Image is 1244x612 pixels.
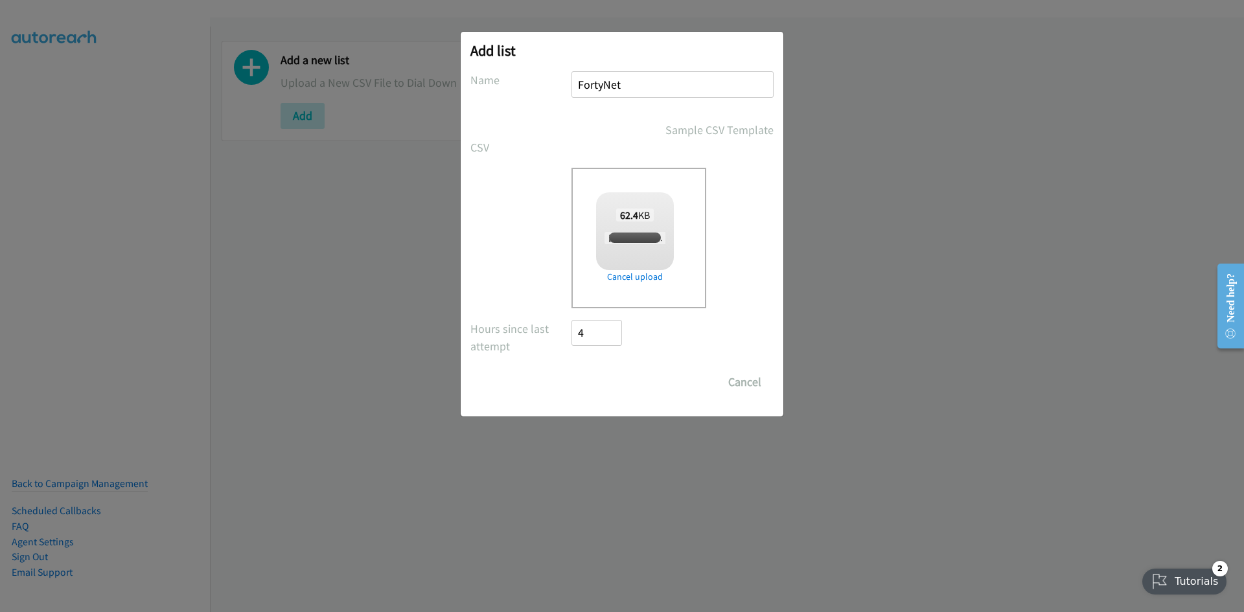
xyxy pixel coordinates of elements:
[470,71,571,89] label: Name
[470,139,571,156] label: CSV
[605,232,824,244] span: [PERSON_NAME] + Fortinet-TMP 301206 Webinar 18.09 NZ.csv
[470,41,774,60] h2: Add list
[1135,556,1234,602] iframe: Checklist
[716,369,774,395] button: Cancel
[470,320,571,355] label: Hours since last attempt
[596,270,674,284] a: Cancel upload
[1206,255,1244,357] iframe: Resource Center
[620,209,638,221] strong: 62.4
[616,209,654,221] span: KB
[665,121,774,139] a: Sample CSV Template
